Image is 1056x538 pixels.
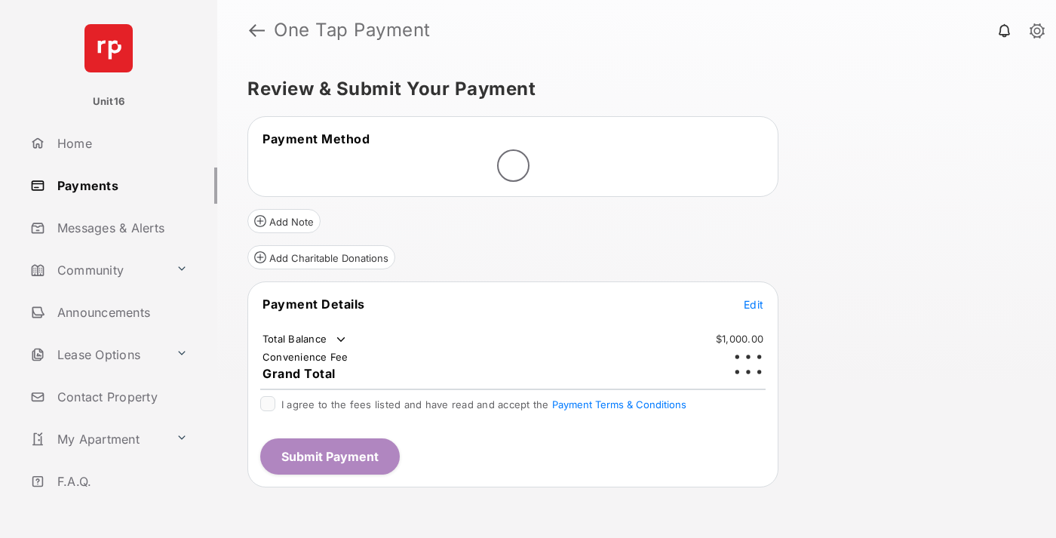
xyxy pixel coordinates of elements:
[24,463,217,500] a: F.A.Q.
[715,332,764,346] td: $1,000.00
[24,210,217,246] a: Messages & Alerts
[281,398,686,410] span: I agree to the fees listed and have read and accept the
[247,80,1014,98] h5: Review & Submit Your Payment
[24,294,217,330] a: Announcements
[744,297,763,312] button: Edit
[552,398,686,410] button: I agree to the fees listed and have read and accept the
[84,24,133,72] img: svg+xml;base64,PHN2ZyB4bWxucz0iaHR0cDovL3d3dy53My5vcmcvMjAwMC9zdmciIHdpZHRoPSI2NCIgaGVpZ2h0PSI2NC...
[24,168,217,204] a: Payments
[24,252,170,288] a: Community
[24,337,170,373] a: Lease Options
[247,209,321,233] button: Add Note
[24,379,217,415] a: Contact Property
[24,421,170,457] a: My Apartment
[262,332,348,347] td: Total Balance
[274,21,431,39] strong: One Tap Payment
[262,131,370,146] span: Payment Method
[93,94,125,109] p: Unit16
[260,438,400,475] button: Submit Payment
[262,350,349,364] td: Convenience Fee
[247,245,395,269] button: Add Charitable Donations
[744,298,763,311] span: Edit
[262,366,336,381] span: Grand Total
[262,297,365,312] span: Payment Details
[24,125,217,161] a: Home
